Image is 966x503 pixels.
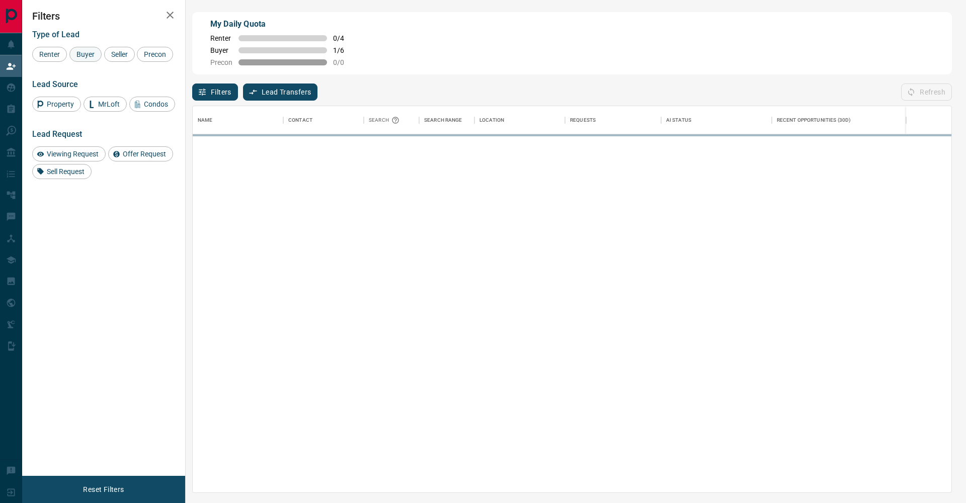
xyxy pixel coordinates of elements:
span: Offer Request [119,150,170,158]
div: Recent Opportunities (30d) [777,106,851,134]
span: Property [43,100,77,108]
span: 0 / 0 [333,58,355,66]
span: Buyer [210,46,232,54]
span: 1 / 6 [333,46,355,54]
span: Lead Source [32,79,78,89]
div: Name [198,106,213,134]
div: Property [32,97,81,112]
span: MrLoft [95,100,123,108]
div: Contact [288,106,312,134]
div: Contact [283,106,364,134]
div: Search [369,106,402,134]
div: Requests [565,106,661,134]
span: Precon [140,50,170,58]
p: My Daily Quota [210,18,355,30]
div: Renter [32,47,67,62]
div: AI Status [666,106,691,134]
span: 0 / 4 [333,34,355,42]
div: Sell Request [32,164,92,179]
span: Seller [108,50,131,58]
div: Condos [129,97,175,112]
div: Search Range [424,106,462,134]
div: Seller [104,47,135,62]
div: Precon [137,47,173,62]
button: Reset Filters [76,481,130,498]
span: Lead Request [32,129,82,139]
div: Offer Request [108,146,173,161]
div: Viewing Request [32,146,106,161]
span: Buyer [73,50,98,58]
button: Lead Transfers [243,83,318,101]
span: Sell Request [43,167,88,176]
div: Requests [570,106,596,134]
div: Search Range [419,106,474,134]
div: Recent Opportunities (30d) [772,106,906,134]
h2: Filters [32,10,175,22]
span: Renter [210,34,232,42]
div: AI Status [661,106,772,134]
span: Precon [210,58,232,66]
div: Name [193,106,283,134]
span: Viewing Request [43,150,102,158]
div: Location [474,106,565,134]
div: Buyer [69,47,102,62]
div: Location [479,106,504,134]
span: Renter [36,50,63,58]
div: MrLoft [84,97,127,112]
span: Type of Lead [32,30,79,39]
span: Condos [140,100,172,108]
button: Filters [192,83,238,101]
